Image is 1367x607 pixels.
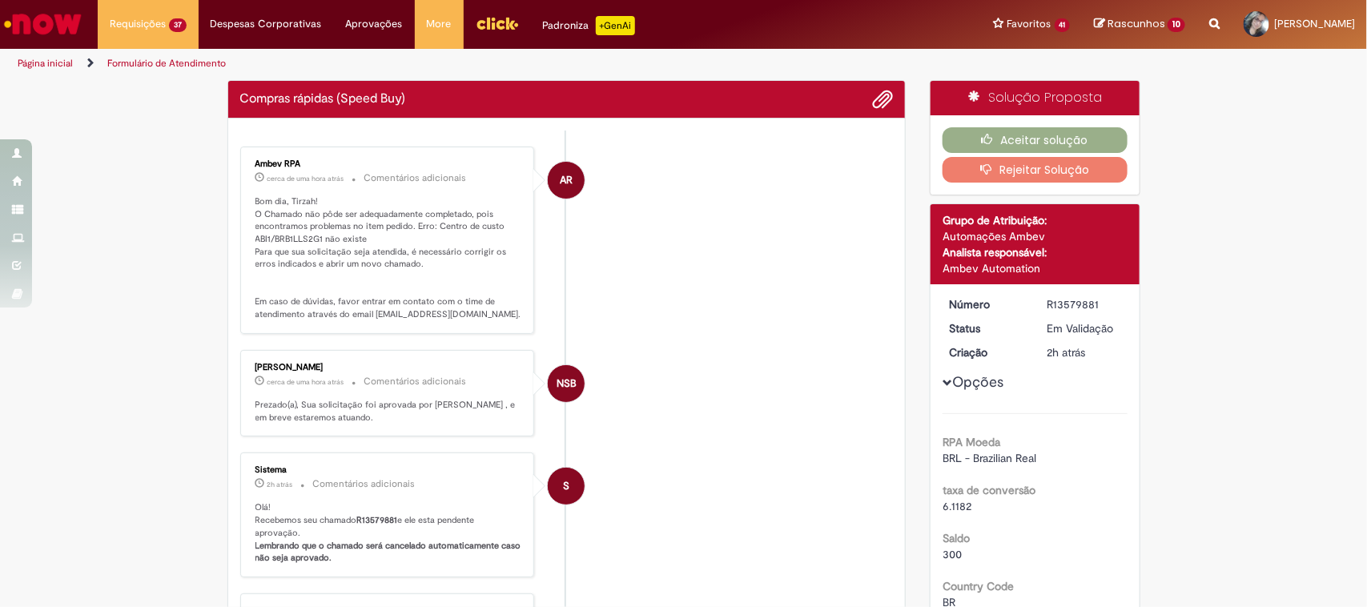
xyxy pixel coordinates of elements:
[1108,16,1165,31] span: Rascunhos
[255,501,522,565] p: Olá! Recebemos seu chamado e ele esta pendente aprovação.
[943,127,1128,153] button: Aceitar solução
[255,540,524,565] b: Lembrando que o chamado será cancelado automaticamente caso não seja aprovado.
[357,514,398,526] b: R13579881
[267,174,344,183] span: cerca de uma hora atrás
[943,212,1128,228] div: Grupo de Atribuição:
[313,477,416,491] small: Comentários adicionais
[364,171,467,185] small: Comentários adicionais
[267,377,344,387] time: 30/09/2025 09:07:36
[943,260,1128,276] div: Ambev Automation
[211,16,322,32] span: Despesas Corporativas
[1274,17,1355,30] span: [PERSON_NAME]
[476,11,519,35] img: click_logo_yellow_360x200.png
[543,16,635,35] div: Padroniza
[255,399,522,424] p: Prezado(a), Sua solicitação foi aprovada por [PERSON_NAME] , e em breve estaremos atuando.
[255,465,522,475] div: Sistema
[943,547,962,561] span: 300
[548,468,585,504] div: System
[931,81,1140,115] div: Solução Proposta
[1047,345,1086,360] time: 30/09/2025 09:00:15
[560,161,573,199] span: AR
[943,451,1036,465] span: BRL - Brazilian Real
[548,365,585,402] div: Naiara Sousa Batista Santos
[943,228,1128,244] div: Automações Ambev
[1094,17,1185,32] a: Rascunhos
[427,16,452,32] span: More
[1047,344,1122,360] div: 30/09/2025 09:00:15
[943,244,1128,260] div: Analista responsável:
[346,16,403,32] span: Aprovações
[364,375,467,388] small: Comentários adicionais
[267,174,344,183] time: 30/09/2025 09:15:52
[937,296,1035,312] dt: Número
[943,157,1128,183] button: Rejeitar Solução
[110,16,166,32] span: Requisições
[169,18,187,32] span: 37
[240,92,406,107] h2: Compras rápidas (Speed Buy) Histórico de tíquete
[255,363,522,372] div: [PERSON_NAME]
[1168,18,1185,32] span: 10
[937,344,1035,360] dt: Criação
[943,499,971,513] span: 6.1182
[1047,320,1122,336] div: Em Validação
[872,89,893,110] button: Adicionar anexos
[548,162,585,199] div: Ambev RPA
[255,195,522,321] p: Bom dia, Tirzah! O Chamado não pôde ser adequadamente completado, pois encontramos problemas no i...
[1047,296,1122,312] div: R13579881
[943,531,970,545] b: Saldo
[1055,18,1071,32] span: 41
[1047,345,1086,360] span: 2h atrás
[943,579,1014,593] b: Country Code
[596,16,635,35] p: +GenAi
[943,435,1000,449] b: RPA Moeda
[12,49,899,78] ul: Trilhas de página
[267,480,293,489] time: 30/09/2025 09:00:27
[267,480,293,489] span: 2h atrás
[563,467,569,505] span: S
[267,377,344,387] span: cerca de uma hora atrás
[107,57,226,70] a: Formulário de Atendimento
[18,57,73,70] a: Página inicial
[943,483,1035,497] b: taxa de conversão
[557,364,577,403] span: NSB
[2,8,84,40] img: ServiceNow
[255,159,522,169] div: Ambev RPA
[1007,16,1051,32] span: Favoritos
[937,320,1035,336] dt: Status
